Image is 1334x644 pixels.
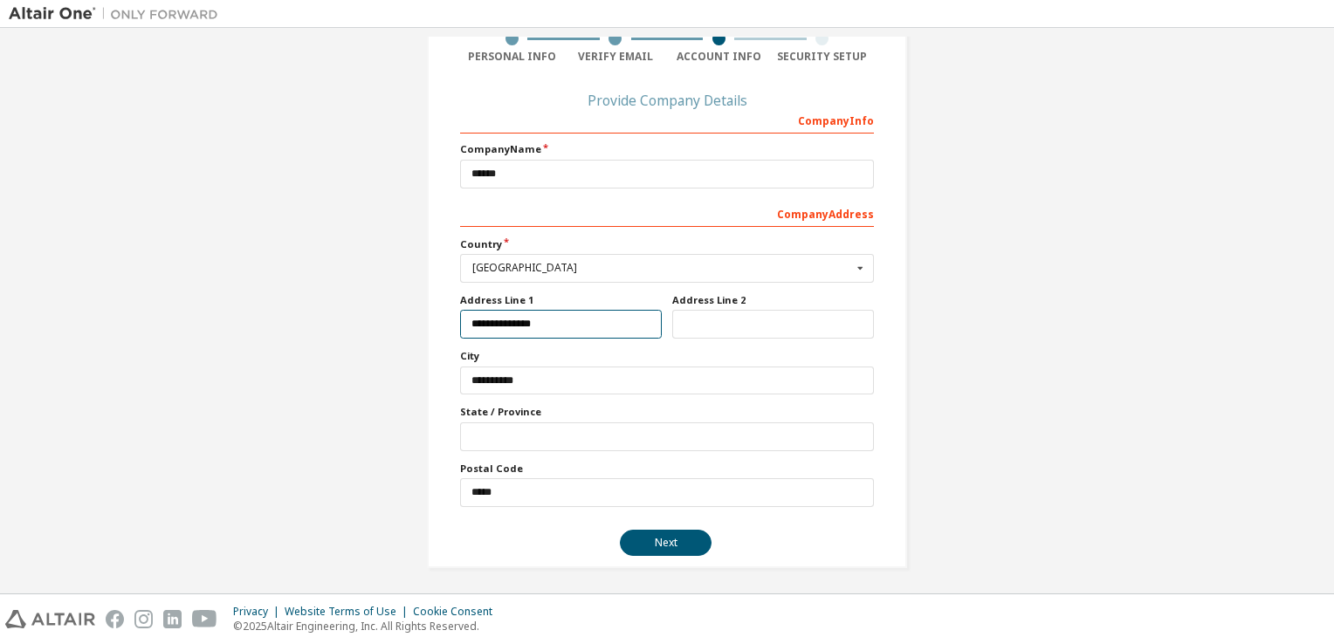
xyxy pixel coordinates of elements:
[460,237,874,251] label: Country
[460,199,874,227] div: Company Address
[5,610,95,628] img: altair_logo.svg
[460,106,874,134] div: Company Info
[771,50,875,64] div: Security Setup
[460,142,874,156] label: Company Name
[460,293,662,307] label: Address Line 1
[620,530,712,556] button: Next
[413,605,503,619] div: Cookie Consent
[106,610,124,628] img: facebook.svg
[460,405,874,419] label: State / Province
[285,605,413,619] div: Website Terms of Use
[233,619,503,634] p: © 2025 Altair Engineering, Inc. All Rights Reserved.
[460,50,564,64] div: Personal Info
[163,610,182,628] img: linkedin.svg
[564,50,668,64] div: Verify Email
[192,610,217,628] img: youtube.svg
[472,263,852,273] div: [GEOGRAPHIC_DATA]
[460,95,874,106] div: Provide Company Details
[667,50,771,64] div: Account Info
[672,293,874,307] label: Address Line 2
[9,5,227,23] img: Altair One
[460,462,874,476] label: Postal Code
[233,605,285,619] div: Privacy
[134,610,153,628] img: instagram.svg
[460,349,874,363] label: City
